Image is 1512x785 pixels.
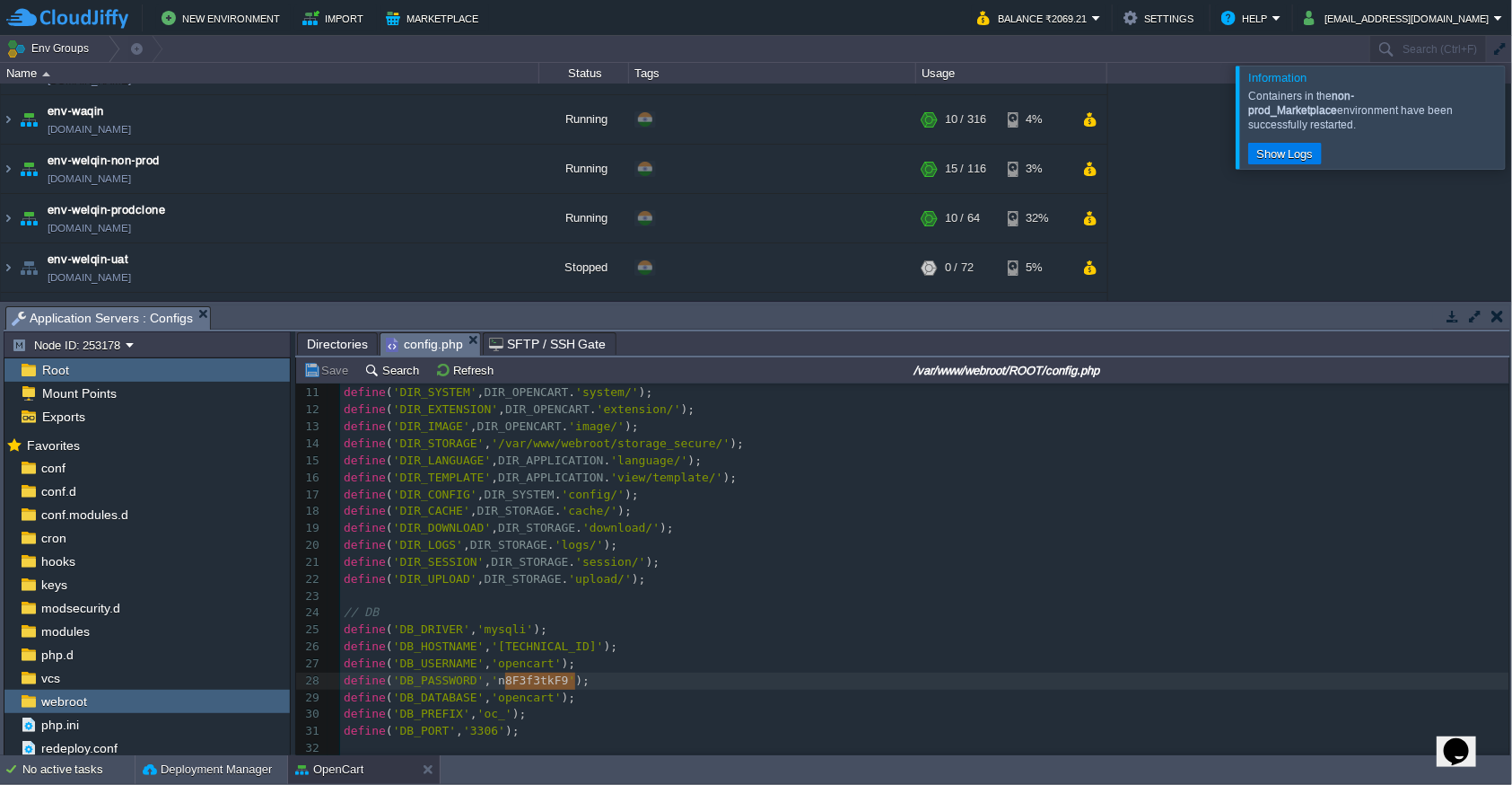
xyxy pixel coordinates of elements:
[38,670,63,686] a: vcs
[296,384,324,401] div: 11
[48,201,165,219] a: env-welqin-prodclone
[38,483,79,499] span: conf.d
[470,419,477,433] span: ,
[597,402,681,416] span: 'extension/'
[1,95,15,144] img: AMDAwAAAACH5BAEAAAAALAAAAAABAAEAAAICRAEAOw==
[39,409,88,425] a: Exports
[1,145,15,193] img: AMDAwAAAACH5BAEAAAAALAAAAAABAAEAAAICRAEAOw==
[485,437,492,450] span: ,
[296,520,324,537] div: 19
[295,761,363,779] button: OpenCart
[505,724,520,737] span: );
[12,337,126,353] button: Node ID: 253178
[143,761,272,779] button: Deployment Manager
[575,674,590,687] span: );
[48,219,131,237] span: [DOMAIN_NAME]
[562,504,618,517] span: 'cache/'
[38,693,90,710] span: webroot
[539,243,629,292] div: Stopped
[945,145,986,193] div: 15 / 116
[302,7,370,29] button: Import
[477,572,485,586] span: ,
[344,555,386,569] span: define
[575,555,645,569] span: 'session/'
[723,471,738,484] span: );
[1008,293,1066,341] div: 8%
[16,145,41,193] img: AMDAwAAAACH5BAEAAAAALAAAAAABAAEAAAICRAEAOw==
[16,95,41,144] img: AMDAwAAAACH5BAEAAAAALAAAAAABAAEAAAICRAEAOw==
[39,385,119,401] span: Mount Points
[48,170,131,188] a: [DOMAIN_NAME]
[16,194,41,243] img: AMDAwAAAACH5BAEAAAAALAAAAAABAAEAAAICRAEAOw==
[38,623,92,639] a: modules
[393,707,470,720] span: 'DB_PREFIX'
[38,600,123,616] a: modsecurity.d
[344,419,386,433] span: define
[688,454,703,467] span: );
[393,471,492,484] span: 'DIR_TEMPLATE'
[16,293,41,341] img: AMDAwAAAACH5BAEAAAAALAAAAAABAAEAAAICRAEAOw==
[575,521,582,534] span: .
[470,504,477,517] span: ,
[1,293,15,341] img: AMDAwAAAACH5BAEAAAAALAAAAAABAAEAAAICRAEAOw==
[575,385,638,399] span: 'system/'
[477,504,555,517] span: DIR_STORAGE
[568,674,575,687] span: '
[386,639,393,653] span: (
[491,639,603,653] span: '[TECHNICAL_ID]'
[48,300,92,318] a: n8n-env
[16,243,41,292] img: AMDAwAAAACH5BAEAAAAALAAAAAABAAEAAAICRAEAOw==
[393,657,485,670] span: 'DB_USERNAME'
[393,521,492,534] span: 'DIR_DOWNLOAD'
[296,419,324,436] div: 13
[296,487,324,504] div: 17
[386,7,484,29] button: Marketplace
[344,572,386,586] span: define
[562,419,569,433] span: .
[344,724,386,737] span: define
[562,691,576,704] span: );
[38,460,68,476] a: conf
[539,194,629,243] div: Running
[393,538,463,551] span: 'DIR_LOGS'
[632,572,646,586] span: );
[491,521,498,534] span: ,
[344,402,386,416] span: define
[539,145,629,193] div: Running
[386,691,393,704] span: (
[386,437,393,450] span: (
[38,577,70,593] span: keys
[604,538,618,551] span: );
[48,120,131,138] a: [DOMAIN_NAME]
[393,488,477,501] span: 'DIR_CONFIG'
[1008,243,1066,292] div: 5%
[42,72,50,76] img: AMDAwAAAACH5BAEAAAAALAAAAAABAAEAAAICRAEAOw==
[393,622,470,636] span: 'DB_DRIVER'
[630,63,915,84] div: Tags
[485,385,569,399] span: DIR_OPENCART
[296,639,324,656] div: 26
[386,521,393,534] span: (
[296,571,324,588] div: 22
[562,657,576,670] span: );
[393,639,485,653] span: 'DB_HOSTNAME'
[1248,89,1500,132] div: Containers in the environment have been successfully restarted.
[945,95,986,144] div: 10 / 316
[23,438,83,453] a: Favorites
[568,572,631,586] span: 'upload/'
[512,707,527,720] span: );
[477,707,512,720] span: 'oc_'
[456,724,463,737] span: ,
[296,740,324,757] div: 32
[393,572,477,586] span: 'DIR_UPLOAD'
[625,419,639,433] span: );
[477,385,485,399] span: ,
[38,647,76,663] a: php.d
[48,102,104,120] a: env-waqin
[1248,71,1307,84] span: Information
[582,521,660,534] span: 'download/'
